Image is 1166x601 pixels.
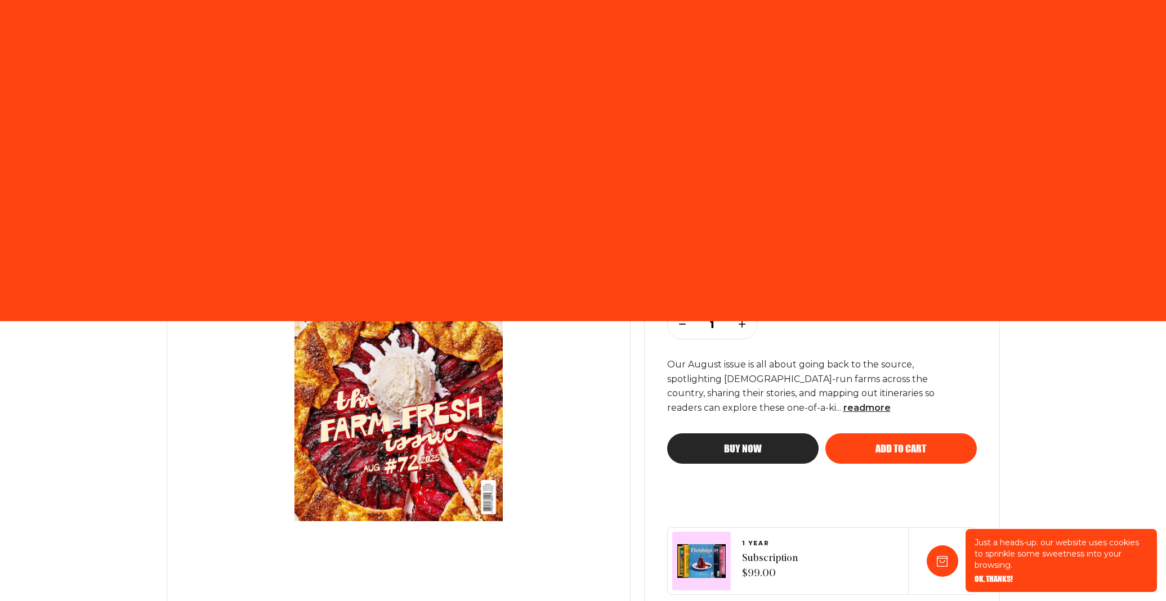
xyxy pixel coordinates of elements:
img: Magazines image [677,544,726,578]
span: Subscription $99.00 [742,551,798,582]
button: OK, THANKS! [975,575,1013,583]
a: 1 YEARSubscription $99.00 [742,540,798,582]
span: Add to cart [875,443,926,454]
button: Buy now [667,433,819,464]
button: Add to cart [825,433,977,464]
p: Just a heads-up: our website uses cookies to sprinkle some sweetness into your browsing. [975,537,1148,571]
p: Our August issue is all about going back to the source, spotlighting [DEMOGRAPHIC_DATA]-run farms... [667,357,958,416]
img: Issue number 72 [272,228,525,544]
p: 1 [705,318,720,330]
span: 1 YEAR [742,540,798,547]
span: Buy now [724,443,762,454]
span: read more [843,402,891,413]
